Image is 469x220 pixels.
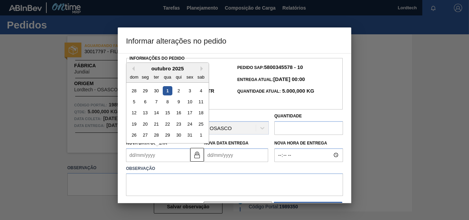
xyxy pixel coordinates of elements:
[129,56,185,61] label: Informações do Pedido
[204,148,268,162] input: dd/mm/yyyy
[163,119,172,129] div: Choose quarta-feira, 22 de outubro de 2025
[152,72,161,81] div: ter
[196,86,206,95] div: Choose sábado, 4 de outubro de 2025
[174,108,183,117] div: Choose quinta-feira, 16 de outubro de 2025
[129,108,139,117] div: Choose domingo, 12 de outubro de 2025
[126,164,343,174] label: Observação
[163,97,172,106] div: Choose quarta-feira, 8 de outubro de 2025
[129,130,139,140] div: Choose domingo, 26 de outubro de 2025
[128,85,206,140] div: month 2025-10
[141,119,150,129] div: Choose segunda-feira, 20 de outubro de 2025
[196,130,206,140] div: Choose sábado, 1 de novembro de 2025
[273,76,305,82] strong: [DATE] 00:00
[118,27,351,54] h3: Informar alterações no pedido
[185,108,194,117] div: Choose sexta-feira, 17 de outubro de 2025
[204,202,272,216] button: Fechar
[152,97,161,106] div: Choose terça-feira, 7 de outubro de 2025
[237,65,303,70] span: Pedido SAP:
[204,141,249,146] label: Nova Data Entrega
[141,72,150,81] div: seg
[126,66,209,71] div: outubro 2025
[141,130,150,140] div: Choose segunda-feira, 27 de outubro de 2025
[174,86,183,95] div: Choose quinta-feira, 2 de outubro de 2025
[201,66,205,71] button: Next Month
[141,108,150,117] div: Choose segunda-feira, 13 de outubro de 2025
[163,130,172,140] div: Choose quarta-feira, 29 de outubro de 2025
[129,97,139,106] div: Choose domingo, 5 de outubro de 2025
[152,119,161,129] div: Choose terça-feira, 21 de outubro de 2025
[163,86,172,95] div: Choose quarta-feira, 1 de outubro de 2025
[163,108,172,117] div: Choose quarta-feira, 15 de outubro de 2025
[196,97,206,106] div: Choose sábado, 11 de outubro de 2025
[281,88,314,94] strong: 5.000,000 KG
[174,119,183,129] div: Choose quinta-feira, 23 de outubro de 2025
[274,114,302,118] label: Quantidade
[237,89,314,94] span: Quantidade Atual:
[196,119,206,129] div: Choose sábado, 25 de outubro de 2025
[237,77,305,82] span: Entrega Atual:
[185,97,194,106] div: Choose sexta-feira, 10 de outubro de 2025
[185,119,194,129] div: Choose sexta-feira, 24 de outubro de 2025
[129,119,139,129] div: Choose domingo, 19 de outubro de 2025
[174,130,183,140] div: Choose quinta-feira, 30 de outubro de 2025
[130,66,135,71] button: Previous Month
[141,97,150,106] div: Choose segunda-feira, 6 de outubro de 2025
[129,86,139,95] div: Choose domingo, 28 de setembro de 2025
[196,108,206,117] div: Choose sábado, 18 de outubro de 2025
[185,86,194,95] div: Choose sexta-feira, 3 de outubro de 2025
[126,141,167,146] label: Nova Data Coleta
[264,64,303,70] strong: 5800345578 - 10
[174,72,183,81] div: qui
[274,138,343,148] label: Nova Hora de Entrega
[193,151,201,159] img: locked
[196,72,206,81] div: sab
[185,130,194,140] div: Choose sexta-feira, 31 de outubro de 2025
[163,72,172,81] div: qua
[190,148,204,162] button: locked
[152,130,161,140] div: Choose terça-feira, 28 de outubro de 2025
[141,86,150,95] div: Choose segunda-feira, 29 de setembro de 2025
[185,72,194,81] div: sex
[129,72,139,81] div: dom
[174,97,183,106] div: Choose quinta-feira, 9 de outubro de 2025
[126,148,190,162] input: dd/mm/yyyy
[274,202,342,216] button: Salvar
[152,86,161,95] div: Choose terça-feira, 30 de setembro de 2025
[152,108,161,117] div: Choose terça-feira, 14 de outubro de 2025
